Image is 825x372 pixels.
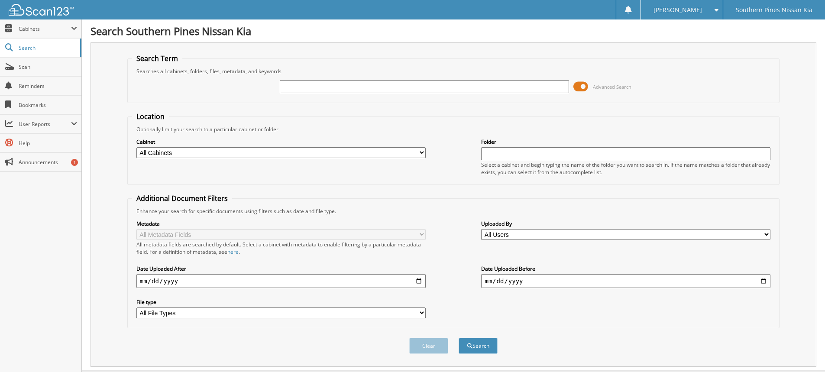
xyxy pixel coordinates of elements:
[481,265,770,272] label: Date Uploaded Before
[19,139,77,147] span: Help
[481,220,770,227] label: Uploaded By
[9,4,74,16] img: scan123-logo-white.svg
[227,248,239,256] a: here
[136,138,426,146] label: Cabinet
[132,207,775,215] div: Enhance your search for specific documents using filters such as date and file type.
[136,241,426,256] div: All metadata fields are searched by default. Select a cabinet with metadata to enable filtering b...
[481,138,770,146] label: Folder
[409,338,448,354] button: Clear
[132,194,232,203] legend: Additional Document Filters
[19,159,77,166] span: Announcements
[736,7,812,13] span: Southern Pines Nissan Kia
[132,112,169,121] legend: Location
[19,101,77,109] span: Bookmarks
[19,63,77,71] span: Scan
[593,84,631,90] span: Advanced Search
[19,44,76,52] span: Search
[481,161,770,176] div: Select a cabinet and begin typing the name of the folder you want to search in. If the name match...
[136,220,426,227] label: Metadata
[136,274,426,288] input: start
[71,159,78,166] div: 1
[19,25,71,32] span: Cabinets
[481,274,770,288] input: end
[136,298,426,306] label: File type
[459,338,498,354] button: Search
[132,54,182,63] legend: Search Term
[19,82,77,90] span: Reminders
[19,120,71,128] span: User Reports
[132,126,775,133] div: Optionally limit your search to a particular cabinet or folder
[136,265,426,272] label: Date Uploaded After
[91,24,816,38] h1: Search Southern Pines Nissan Kia
[132,68,775,75] div: Searches all cabinets, folders, files, metadata, and keywords
[654,7,702,13] span: [PERSON_NAME]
